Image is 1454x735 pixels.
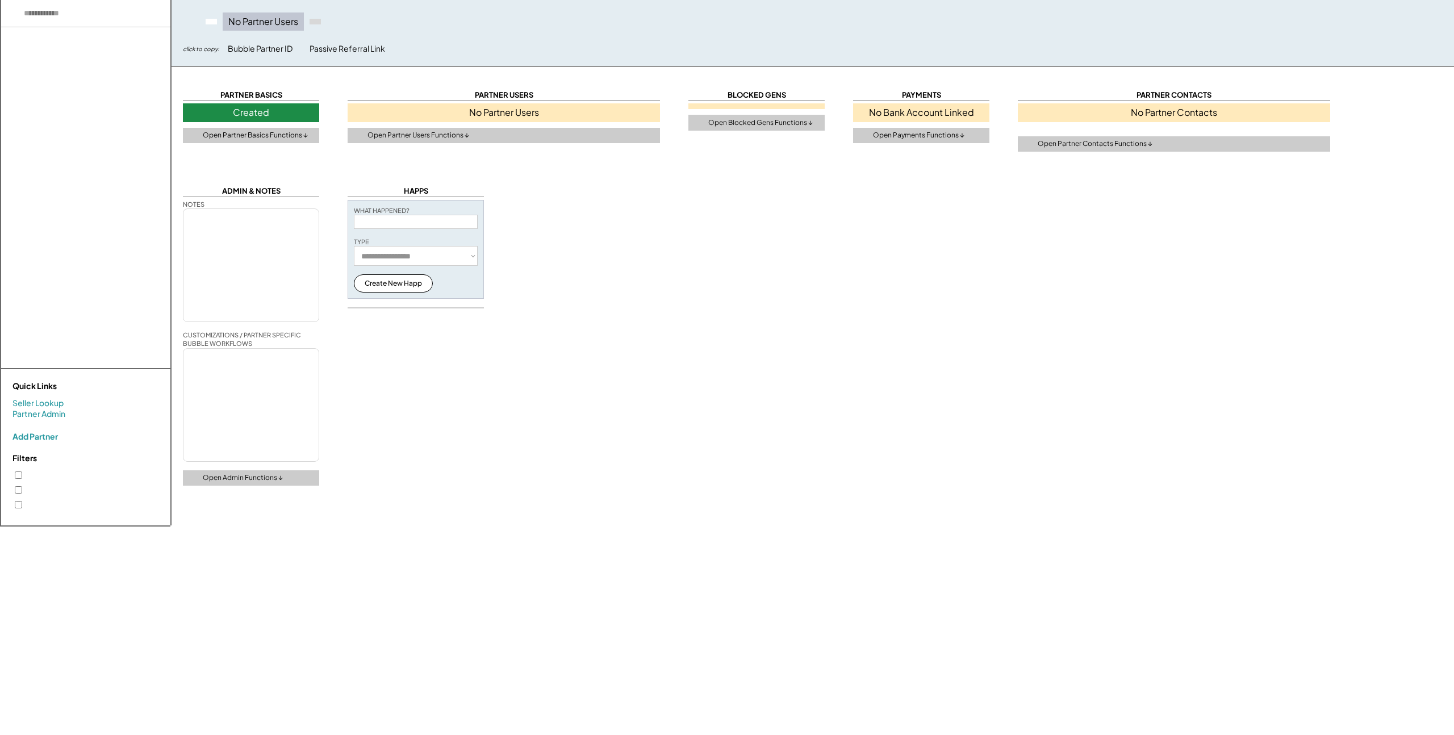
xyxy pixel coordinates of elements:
[12,408,65,420] a: Partner Admin
[183,200,204,208] div: NOTES
[12,398,64,409] a: Seller Lookup
[12,381,126,392] div: Quick Links
[183,331,319,348] div: CUSTOMIZATIONS / PARTNER SPECIFIC BUBBLE WORKFLOWS
[183,45,219,53] div: click to copy:
[367,131,469,140] div: Open Partner Users Functions ↓
[310,43,385,55] div: Passive Referral Link
[873,131,964,140] div: Open Payments Functions ↓
[203,131,308,140] div: Open Partner Basics Functions ↓
[354,206,410,215] div: WHAT HAPPENED?
[12,453,37,463] strong: Filters
[183,186,319,197] div: ADMIN & NOTES
[223,12,304,31] div: No Partner Users
[203,473,283,483] div: Open Admin Functions ↓
[183,103,319,122] div: Created
[183,90,319,101] div: PARTNER BASICS
[354,237,369,246] div: TYPE
[12,431,58,441] div: Add Partner
[186,131,197,141] img: tool-icon.png
[350,131,362,141] img: tool-icon.png
[348,90,660,101] div: PARTNER USERS
[228,43,293,55] div: Bubble Partner ID
[348,186,484,197] div: HAPPS
[1038,139,1152,149] div: Open Partner Contacts Functions ↓
[186,473,197,483] img: tool-icon.png
[856,131,867,141] img: tool-icon.png
[354,274,433,293] button: Create New Happ
[853,103,989,122] div: No Bank Account Linked
[1018,103,1330,122] div: No Partner Contacts
[688,90,825,101] div: BLOCKED GENS
[691,118,703,128] img: tool-icon.png
[708,118,813,128] div: Open Blocked Gens Functions ↓
[1021,139,1032,149] img: tool-icon.png
[853,90,989,101] div: PAYMENTS
[348,103,660,122] div: No Partner Users
[1018,90,1330,101] div: PARTNER CONTACTS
